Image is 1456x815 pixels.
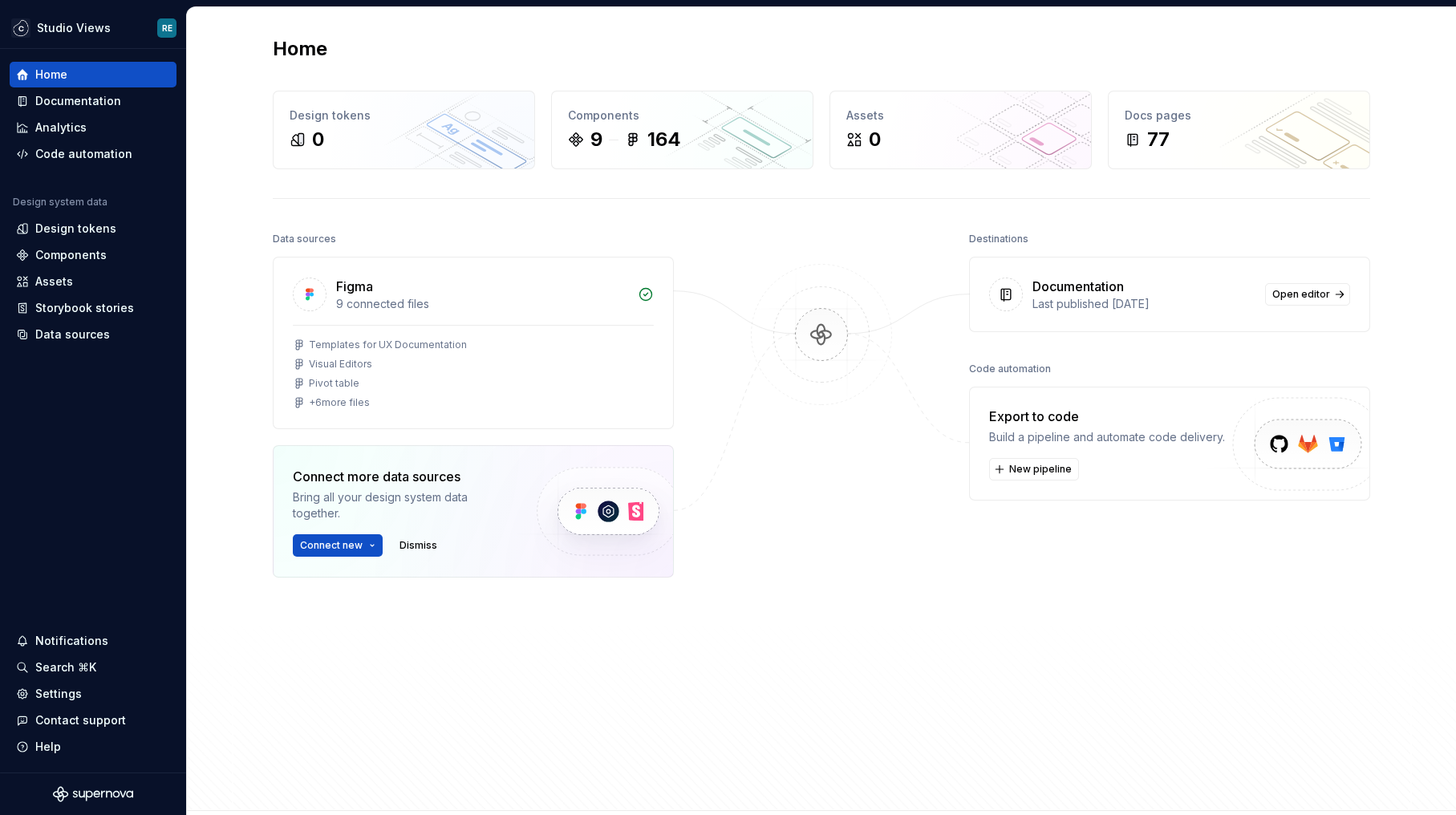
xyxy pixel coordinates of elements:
[273,36,327,62] h2: Home
[989,429,1225,445] div: Build a pipeline and automate code delivery.
[551,91,813,169] a: Components9164
[162,22,172,34] div: RE
[35,686,82,702] div: Settings
[35,739,61,755] div: Help
[312,127,324,152] div: 0
[869,127,881,152] div: 0
[969,358,1051,380] div: Code automation
[309,358,372,371] div: Visual Editors
[1265,283,1350,306] a: Open editor
[10,734,176,760] button: Help
[10,216,176,241] a: Design tokens
[35,93,121,109] div: Documentation
[309,396,370,409] div: + 6 more files
[273,257,674,429] a: Figma9 connected filesTemplates for UX DocumentationVisual EditorsPivot table+6more files
[35,633,108,649] div: Notifications
[273,228,336,250] div: Data sources
[35,712,126,728] div: Contact support
[647,127,681,152] div: 164
[1032,277,1124,296] div: Documentation
[846,107,1075,124] div: Assets
[10,655,176,680] button: Search ⌘K
[10,322,176,347] a: Data sources
[10,269,176,294] a: Assets
[10,242,176,268] a: Components
[989,407,1225,426] div: Export to code
[35,221,116,237] div: Design tokens
[293,467,509,486] div: Connect more data sources
[1032,296,1255,312] div: Last published [DATE]
[1009,463,1072,476] span: New pipeline
[10,62,176,87] a: Home
[273,91,535,169] a: Design tokens0
[336,277,373,296] div: Figma
[10,628,176,654] button: Notifications
[10,115,176,140] a: Analytics
[10,295,176,321] a: Storybook stories
[300,539,363,552] span: Connect new
[336,296,628,312] div: 9 connected files
[1125,107,1353,124] div: Docs pages
[35,120,87,136] div: Analytics
[3,10,183,45] button: Studio ViewsRE
[35,300,134,316] div: Storybook stories
[829,91,1092,169] a: Assets0
[568,107,797,124] div: Components
[989,458,1079,480] button: New pipeline
[35,274,73,290] div: Assets
[1108,91,1370,169] a: Docs pages77
[10,88,176,114] a: Documentation
[590,127,602,152] div: 9
[35,146,132,162] div: Code automation
[35,659,96,675] div: Search ⌘K
[290,107,518,124] div: Design tokens
[293,489,509,521] div: Bring all your design system data together.
[35,326,110,343] div: Data sources
[11,18,30,38] img: f5634f2a-3c0d-4c0b-9dc3-3862a3e014c7.png
[37,20,111,36] div: Studio Views
[1272,288,1330,301] span: Open editor
[969,228,1028,250] div: Destinations
[1147,127,1170,152] div: 77
[309,377,359,390] div: Pivot table
[399,539,437,552] span: Dismiss
[10,141,176,167] a: Code automation
[10,708,176,733] button: Contact support
[293,534,383,557] button: Connect new
[10,681,176,707] a: Settings
[13,196,107,209] div: Design system data
[392,534,444,557] button: Dismiss
[309,339,467,351] div: Templates for UX Documentation
[35,247,107,263] div: Components
[35,67,67,83] div: Home
[53,786,133,802] svg: Supernova Logo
